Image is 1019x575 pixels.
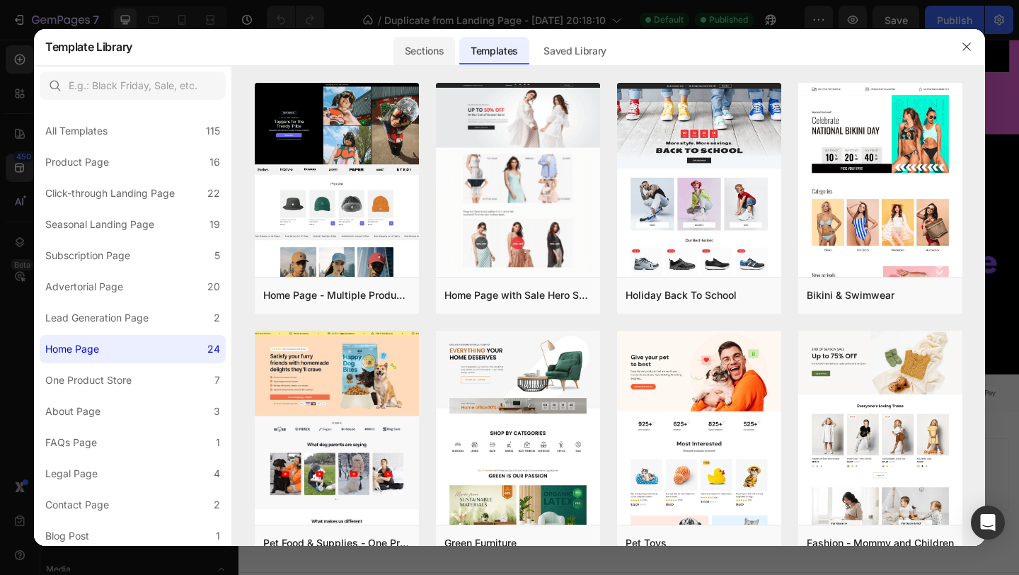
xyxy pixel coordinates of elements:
[45,309,149,326] div: Lead Generation Page
[807,287,894,304] div: Bikini & Swimwear
[476,475,582,488] span: then drag & drop elements
[45,434,97,451] div: FAQs Page
[216,528,220,545] div: 1
[207,185,220,202] div: 22
[45,247,130,264] div: Subscription Page
[437,278,500,293] a: Privacy policy
[214,309,220,326] div: 2
[297,159,414,180] h2: Information
[299,199,327,214] a: Home
[13,4,340,26] span: Can I return a product even if I have tried it?
[807,535,954,552] div: Fashion - Mommy and Children
[214,496,220,513] div: 2
[45,372,132,389] div: One Product Store
[45,185,175,202] div: Click-through Landing Page
[384,457,458,472] div: Generate layout
[45,465,98,482] div: Legal Page
[444,535,517,552] div: Green Furniture
[391,426,459,440] span: Add section
[209,216,220,233] div: 19
[971,506,1005,540] div: Open Intercom Messenger
[435,159,552,180] h2: Contact
[207,341,220,358] div: 24
[573,159,828,280] img: gempages_579532379383661153-19661e93-bf41-4683-bbc9-cbbf2993c284.png
[216,434,220,451] div: 1
[437,247,512,262] a: Term of services
[45,528,89,545] div: Blog Post
[626,535,667,552] div: Pet Toys
[381,475,457,488] span: from URL or image
[207,278,220,295] div: 20
[214,372,220,389] div: 7
[45,123,108,140] div: All Templates
[45,278,123,295] div: Advertorial Page
[214,403,220,420] div: 3
[651,375,828,394] img: Alt Image
[21,319,33,330] img: Alt Image
[299,292,372,307] a: Our Collections
[487,457,573,472] div: Add blank section
[299,230,338,245] a: Shop All
[214,465,220,482] div: 4
[272,457,358,472] div: Choose templates
[45,341,99,358] div: Home Page
[263,287,410,304] div: Home Page - Multiple Product - Apparel - Style 4
[45,154,109,171] div: Product Page
[40,72,226,100] input: E.g.: Black Friday, Sale, etc.
[626,287,737,304] div: Holiday Back To School
[393,37,455,65] div: Sections
[532,37,618,65] div: Saved Library
[89,319,100,330] img: Alt Image
[299,261,357,276] a: Our Bundles
[23,377,412,392] p: Copyright © 2022 GemThemes. All Rights Reserved.
[444,287,592,304] div: Home Page with Sale Hero Section
[459,37,529,65] div: Templates
[45,403,100,420] div: About Page
[209,154,220,171] div: 16
[206,123,220,140] div: 115
[214,247,220,264] div: 5
[263,535,410,552] div: Pet Food & Supplies - One Product Store
[55,319,67,330] img: Alt Image
[45,216,154,233] div: Seasonal Landing Page
[21,159,248,180] h2: About store
[437,309,479,324] a: About us
[437,199,523,231] a: Return and refund policy
[45,496,109,513] div: Contact Page
[45,28,132,65] h2: Template Library
[123,319,134,330] img: Alt Image
[265,475,362,488] span: inspired by CRO experts
[23,198,246,283] p: At Grace Glow Luxe, skincare is self-love. We create luxurious, science-backed products that blen...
